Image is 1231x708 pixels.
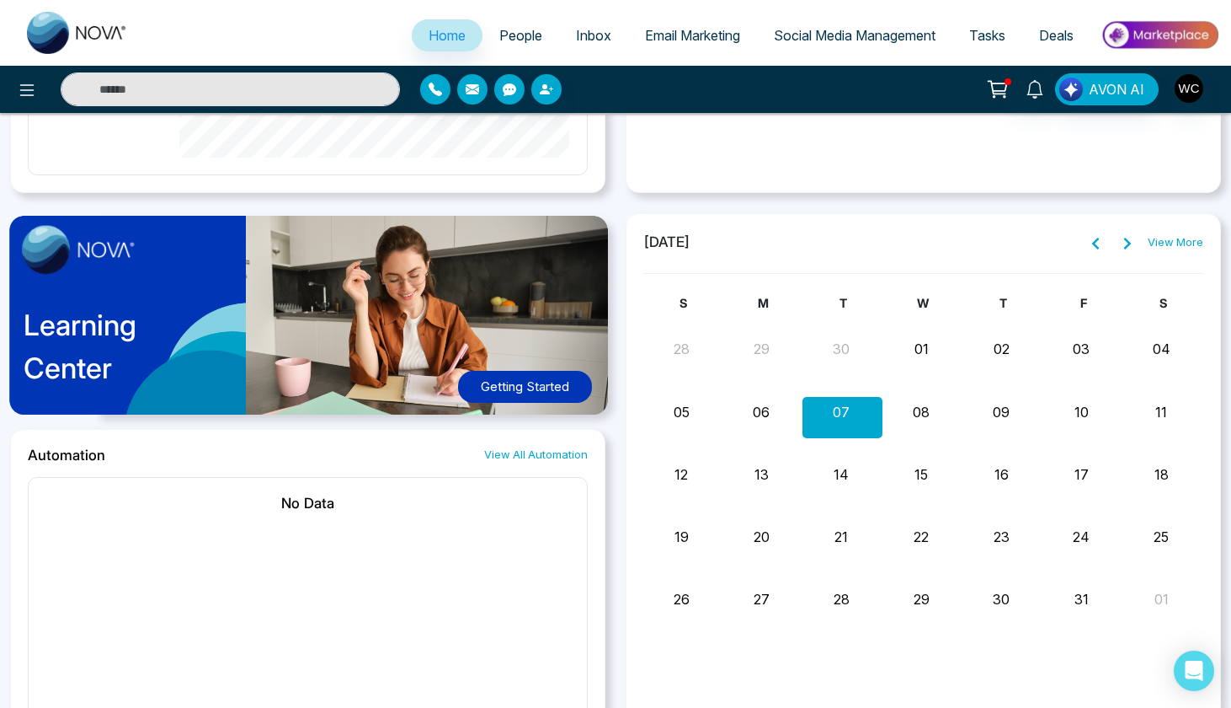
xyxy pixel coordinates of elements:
[914,339,929,359] button: 01
[643,232,690,254] span: [DATE]
[674,589,690,609] button: 26
[1175,74,1203,103] img: User Avatar
[993,402,1010,422] button: 09
[1074,402,1089,422] button: 10
[1154,464,1169,485] button: 18
[674,402,690,422] button: 05
[645,27,740,44] span: Email Marketing
[559,19,628,51] a: Inbox
[913,402,930,422] button: 08
[834,589,850,609] button: 28
[914,527,929,547] button: 22
[1073,527,1090,547] button: 24
[753,402,770,422] button: 06
[27,12,128,54] img: Nova CRM Logo
[1074,464,1089,485] button: 17
[674,339,690,359] button: 28
[429,27,466,44] span: Home
[754,589,770,609] button: 27
[628,19,757,51] a: Email Marketing
[22,226,135,275] img: image
[412,19,482,51] a: Home
[1148,234,1203,251] a: View More
[993,589,1010,609] button: 30
[994,527,1010,547] button: 23
[674,527,689,547] button: 19
[1174,651,1214,691] div: Open Intercom Messenger
[994,339,1010,359] button: 02
[1089,79,1144,99] span: AVON AI
[482,19,559,51] a: People
[969,27,1005,44] span: Tasks
[1059,78,1083,101] img: Lead Flow
[45,495,570,512] h2: No Data
[1073,339,1090,359] button: 03
[833,402,850,422] button: 07
[754,464,769,485] button: 13
[28,447,105,464] h2: Automation
[458,371,592,404] button: Getting Started
[757,19,952,51] a: Social Media Management
[1055,73,1159,105] button: AVON AI
[1153,339,1170,359] button: 04
[839,296,847,310] span: T
[24,303,136,389] p: Learning Center
[999,296,1007,310] span: T
[1155,402,1167,422] button: 11
[754,527,770,547] button: 20
[674,464,688,485] button: 12
[1154,589,1169,609] button: 01
[1154,527,1169,547] button: 25
[834,527,848,547] button: 21
[833,339,850,359] button: 30
[679,296,687,310] span: S
[1159,296,1167,310] span: S
[1074,589,1089,609] button: 31
[484,447,588,463] a: View All Automation
[914,589,930,609] button: 29
[1022,19,1090,51] a: Deals
[952,19,1022,51] a: Tasks
[576,27,611,44] span: Inbox
[774,27,935,44] span: Social Media Management
[1080,296,1087,310] span: F
[2,208,626,434] img: home-learning-center.png
[1039,27,1074,44] span: Deals
[758,296,769,310] span: M
[914,464,928,485] button: 15
[917,296,929,310] span: W
[499,27,542,44] span: People
[10,213,605,428] a: LearningCenterGetting Started
[1099,16,1221,54] img: Market-place.gif
[754,339,770,359] button: 29
[834,464,849,485] button: 14
[994,464,1009,485] button: 16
